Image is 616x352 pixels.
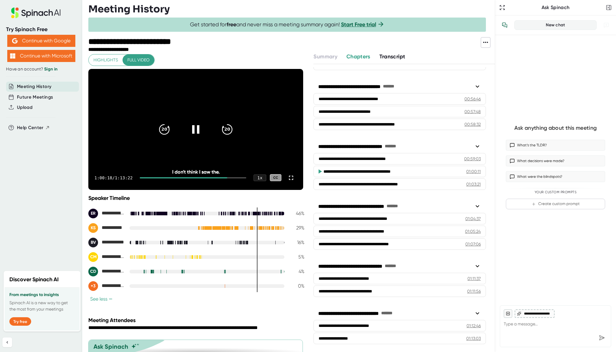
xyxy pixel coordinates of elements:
div: Kevin Smith [88,223,125,233]
button: Continue with Google [7,35,75,47]
div: 16 % [289,240,304,245]
div: 0 % [289,283,304,289]
button: Continue with Microsoft [7,50,75,62]
span: Transcript [379,53,405,60]
a: Start Free trial [341,21,376,28]
button: Meeting History [17,83,51,90]
button: What’s the TLDR? [506,140,605,151]
div: 00:58:32 [464,121,481,127]
div: 46 % [289,210,304,216]
div: CC [270,174,281,181]
button: What decisions were made? [506,155,605,166]
div: +3 [88,281,98,291]
button: Future Meetings [17,94,53,101]
div: 01:12:46 [467,323,481,329]
span: Summary [313,53,337,60]
button: Try free [9,317,31,326]
button: Summary [313,53,337,61]
div: Ask Spinach [93,343,128,350]
div: 01:13:03 [466,335,481,341]
button: View conversation history [499,19,511,31]
button: Full video [123,54,154,66]
div: 1:00:18 / 1:13:22 [94,175,133,180]
span: Get started for and never miss a meeting summary again! [190,21,385,28]
button: Upload [17,104,32,111]
div: Have an account? [6,67,76,72]
div: Christian Durrett [88,267,125,276]
div: Meeting Attendees [88,317,306,324]
div: 5 % [289,254,304,260]
button: See less− [88,296,114,302]
div: 01:11:56 [467,288,481,294]
div: 29 % [289,225,304,231]
div: 01:00:11 [466,168,481,174]
div: Try Spinach Free [6,26,76,33]
button: What were the blindspots? [506,171,605,182]
button: Collapse sidebar [2,337,12,347]
a: Sign in [44,67,57,72]
div: BV [88,238,98,247]
div: 1 x [254,174,266,181]
button: Highlights [89,54,123,66]
div: 01:05:24 [465,228,481,234]
div: 00:59:03 [464,156,481,162]
div: 01:04:37 [465,216,481,222]
div: Speaker Timeline [88,195,304,201]
div: Emily Rickerson [88,209,125,218]
h3: Meeting History [88,3,170,15]
h3: From meetings to insights [9,292,75,297]
b: free [227,21,236,28]
span: Full video [127,56,149,64]
p: Spinach AI is a new way to get the most from your meetings [9,300,75,312]
div: 00:56:46 [464,96,481,102]
div: Send message [596,332,607,343]
button: Close conversation sidebar [605,3,613,12]
span: Chapters [346,53,370,60]
button: Help Center [17,124,50,131]
div: ER [88,209,98,218]
div: I don't think I saw the. [110,169,282,175]
div: Brian Vieira [88,238,125,247]
div: Ask anything about this meeting [514,125,597,132]
button: Transcript [379,53,405,61]
div: 01:07:06 [465,241,481,247]
img: Aehbyd4JwY73AAAAAElFTkSuQmCC [12,38,18,44]
span: Help Center [17,124,44,131]
div: Carol Montoto [88,252,125,262]
span: − [109,297,113,301]
h2: Discover Spinach AI [9,275,59,284]
div: Your Custom Prompts [506,190,605,194]
button: Expand to Ask Spinach page [498,3,506,12]
div: KS [88,223,98,233]
button: Create custom prompt [506,199,605,209]
span: Highlights [93,56,118,64]
div: 01:11:37 [467,275,481,282]
div: New chat [518,22,593,28]
div: 00:57:48 [464,109,481,115]
div: CD [88,267,98,276]
button: Chapters [346,53,370,61]
div: CM [88,252,98,262]
div: 4 % [289,269,304,274]
div: 01:03:21 [466,181,481,187]
div: Ask Spinach [506,5,605,11]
